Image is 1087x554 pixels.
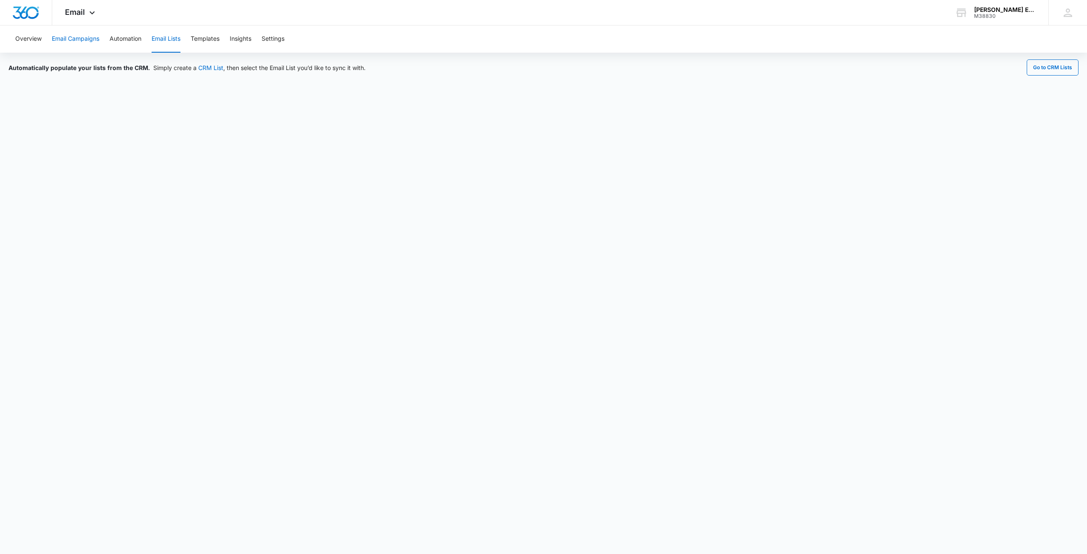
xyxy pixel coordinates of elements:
[8,63,366,72] div: Simply create a , then select the Email List you’d like to sync it with.
[974,13,1036,19] div: account id
[52,25,99,53] button: Email Campaigns
[110,25,141,53] button: Automation
[8,64,150,71] span: Automatically populate your lists from the CRM.
[191,25,220,53] button: Templates
[15,25,42,53] button: Overview
[152,25,180,53] button: Email Lists
[65,8,85,17] span: Email
[974,6,1036,13] div: account name
[230,25,251,53] button: Insights
[198,64,223,71] a: CRM List
[262,25,284,53] button: Settings
[1027,59,1079,76] button: Go to CRM Lists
